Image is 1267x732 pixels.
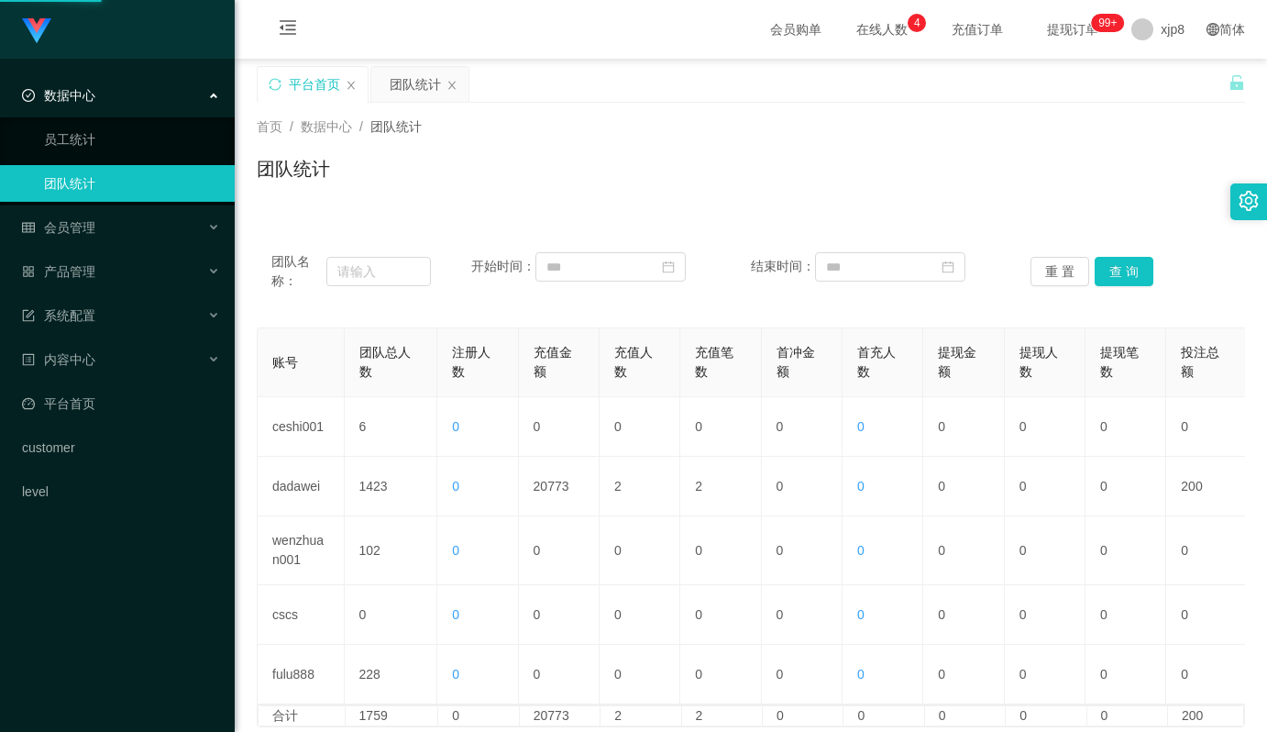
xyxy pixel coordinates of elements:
[452,607,459,622] span: 0
[614,345,653,379] span: 充值人数
[519,585,600,645] td: 0
[682,706,763,726] td: 2
[1087,706,1168,726] td: 0
[857,479,865,494] span: 0
[258,457,345,516] td: dadawei
[777,345,815,379] span: 首冲金额
[359,119,363,134] span: /
[345,397,438,457] td: 6
[942,261,954,273] i: 图标: calendar
[762,645,843,704] td: 0
[1166,397,1247,457] td: 0
[1091,14,1124,32] sup: 225
[914,14,920,32] p: 4
[600,457,680,516] td: 2
[452,345,490,379] span: 注册人数
[857,345,896,379] span: 首充人数
[22,473,220,510] a: level
[290,119,293,134] span: /
[370,119,422,134] span: 团队统计
[1085,457,1166,516] td: 0
[857,419,865,434] span: 0
[762,516,843,585] td: 0
[269,78,281,91] i: 图标: sync
[1005,397,1085,457] td: 0
[446,80,457,91] i: 图标: close
[1166,645,1247,704] td: 0
[519,457,600,516] td: 20773
[452,667,459,682] span: 0
[763,706,843,726] td: 0
[600,397,680,457] td: 0
[680,457,761,516] td: 2
[680,397,761,457] td: 0
[271,252,326,291] span: 团队名称：
[1019,345,1058,379] span: 提现人数
[1085,516,1166,585] td: 0
[1005,645,1085,704] td: 0
[1095,257,1153,286] button: 查 询
[22,308,95,323] span: 系统配置
[847,23,917,36] span: 在线人数
[257,1,319,60] i: 图标: menu-fold
[438,706,519,726] td: 0
[1168,706,1249,726] td: 200
[1206,23,1219,36] i: 图标: global
[938,345,976,379] span: 提现金额
[1085,585,1166,645] td: 0
[762,397,843,457] td: 0
[1005,585,1085,645] td: 0
[301,119,352,134] span: 数据中心
[925,706,1006,726] td: 0
[600,516,680,585] td: 0
[1085,397,1166,457] td: 0
[345,457,438,516] td: 1423
[471,259,535,273] span: 开始时间：
[22,353,35,366] i: 图标: profile
[326,257,431,286] input: 请输入
[258,397,345,457] td: ceshi001
[22,220,95,235] span: 会员管理
[519,645,600,704] td: 0
[289,67,340,102] div: 平台首页
[662,261,675,273] i: 图标: calendar
[22,88,95,103] span: 数据中心
[762,457,843,516] td: 0
[22,264,95,279] span: 产品管理
[1166,585,1247,645] td: 0
[258,516,345,585] td: wenzhuan001
[908,14,926,32] sup: 4
[272,355,298,370] span: 账号
[600,706,681,726] td: 2
[600,645,680,704] td: 0
[1038,23,1107,36] span: 提现订单
[22,429,220,466] a: customer
[1166,516,1247,585] td: 0
[1166,457,1247,516] td: 200
[695,345,733,379] span: 充值笔数
[923,516,1004,585] td: 0
[1228,74,1245,91] i: 图标: unlock
[257,155,330,183] h1: 团队统计
[923,397,1004,457] td: 0
[534,345,572,379] span: 充值金额
[22,89,35,102] i: 图标: check-circle-o
[751,259,815,273] span: 结束时间：
[345,516,438,585] td: 102
[22,309,35,322] i: 图标: form
[519,397,600,457] td: 0
[258,645,345,704] td: fulu888
[22,221,35,234] i: 图标: table
[452,479,459,494] span: 0
[44,165,220,202] a: 团队统计
[923,457,1004,516] td: 0
[857,543,865,558] span: 0
[1085,645,1166,704] td: 0
[345,585,438,645] td: 0
[1100,345,1139,379] span: 提现笔数
[923,645,1004,704] td: 0
[680,516,761,585] td: 0
[923,585,1004,645] td: 0
[1239,191,1259,211] i: 图标: setting
[1005,516,1085,585] td: 0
